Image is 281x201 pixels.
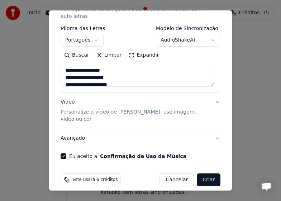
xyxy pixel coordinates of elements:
[61,129,220,148] button: Avançado
[61,49,93,61] button: Buscar
[61,93,220,129] button: VídeoPersonalize o vídeo de [PERSON_NAME]: use imagem, vídeo ou cor
[125,49,162,61] button: Expandir
[197,173,220,186] button: Criar
[100,154,186,159] button: Eu aceito a
[93,49,125,61] button: Limpar
[72,177,118,183] span: Este usará 6 créditos
[159,173,194,186] button: Cancelar
[61,26,105,31] label: Idioma das Letras
[69,154,186,159] label: Eu aceito a
[156,26,220,31] label: Modelo de Sincronização
[61,99,209,123] div: Vídeo
[61,6,209,20] p: Forneça letras de canções ou selecione um modelo de auto letras
[61,26,220,92] div: LetrasForneça letras de canções ou selecione um modelo de auto letras
[61,109,209,123] p: Personalize o vídeo de [PERSON_NAME]: use imagem, vídeo ou cor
